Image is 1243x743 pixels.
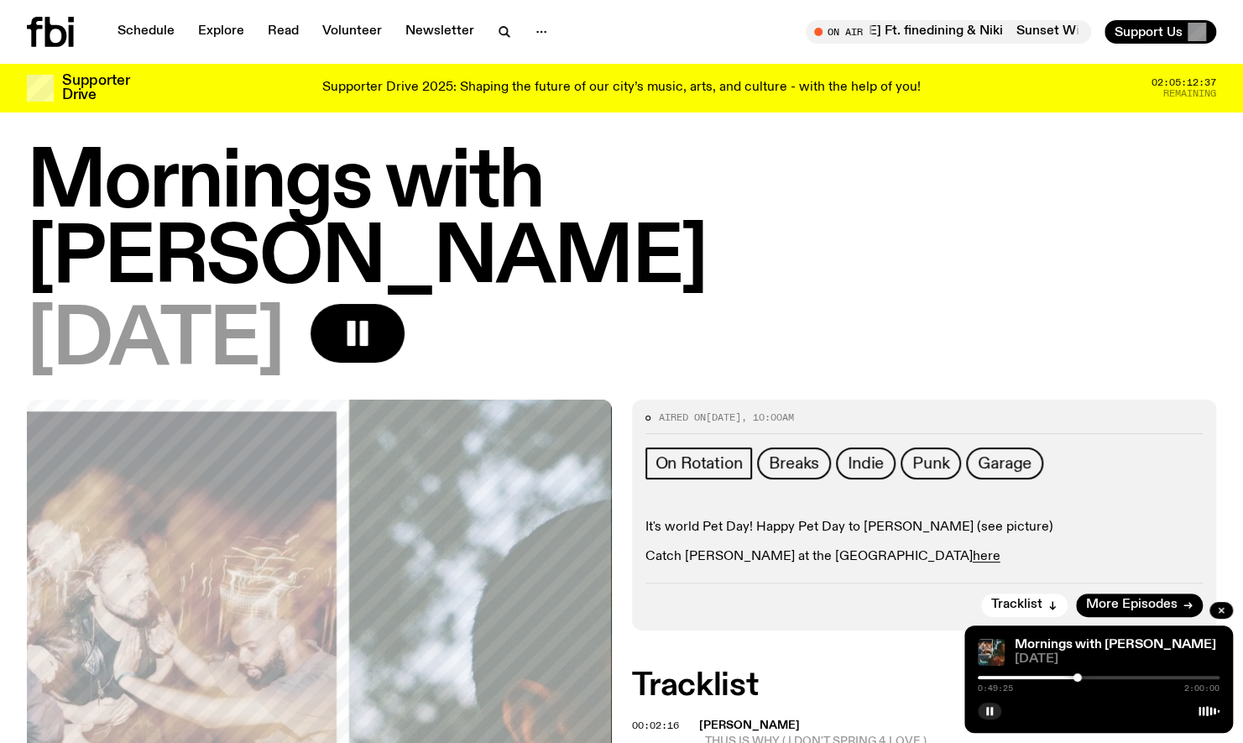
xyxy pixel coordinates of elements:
button: Support Us [1105,20,1216,44]
button: On AirSunset With [PERSON_NAME] Ft. finedining & NikiSunset With [PERSON_NAME] Ft. finedining & Niki [806,20,1091,44]
span: Aired on [659,411,706,424]
button: 00:02:16 [632,721,679,730]
a: Indie [836,447,896,479]
h2: Tracklist [632,671,1217,701]
a: Mornings with [PERSON_NAME] [1015,638,1216,651]
span: 0:49:25 [978,684,1013,693]
p: It's world Pet Day! Happy Pet Day to [PERSON_NAME] (see picture) [645,520,1204,536]
span: 00:02:16 [632,719,679,732]
a: More Episodes [1076,594,1203,617]
a: Volunteer [312,20,392,44]
span: Indie [848,454,884,473]
span: 02:05:12:37 [1152,78,1216,87]
p: Catch [PERSON_NAME] at the [GEOGRAPHIC_DATA] [645,549,1204,565]
button: Tracklist [981,594,1068,617]
a: Breaks [757,447,831,479]
a: Garage [966,447,1043,479]
span: Remaining [1163,89,1216,98]
span: [PERSON_NAME] [699,719,800,731]
span: Garage [978,454,1031,473]
a: Punk [901,447,961,479]
a: here [973,550,1000,563]
span: Support Us [1115,24,1183,39]
h3: Supporter Drive [62,74,129,102]
span: Punk [912,454,949,473]
span: [DATE] [706,411,741,424]
span: Tracklist [991,599,1042,611]
span: [DATE] [27,304,284,379]
a: Read [258,20,309,44]
a: Newsletter [395,20,484,44]
p: Supporter Drive 2025: Shaping the future of our city’s music, arts, and culture - with the help o... [322,81,921,96]
a: On Rotation [645,447,753,479]
h1: Mornings with [PERSON_NAME] [27,146,1216,297]
span: More Episodes [1086,599,1178,611]
span: [DATE] [1015,653,1219,666]
span: , 10:00am [741,411,794,424]
span: 2:00:00 [1184,684,1219,693]
span: Breaks [769,454,819,473]
a: Explore [188,20,254,44]
span: On Rotation [655,454,743,473]
a: Schedule [107,20,185,44]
